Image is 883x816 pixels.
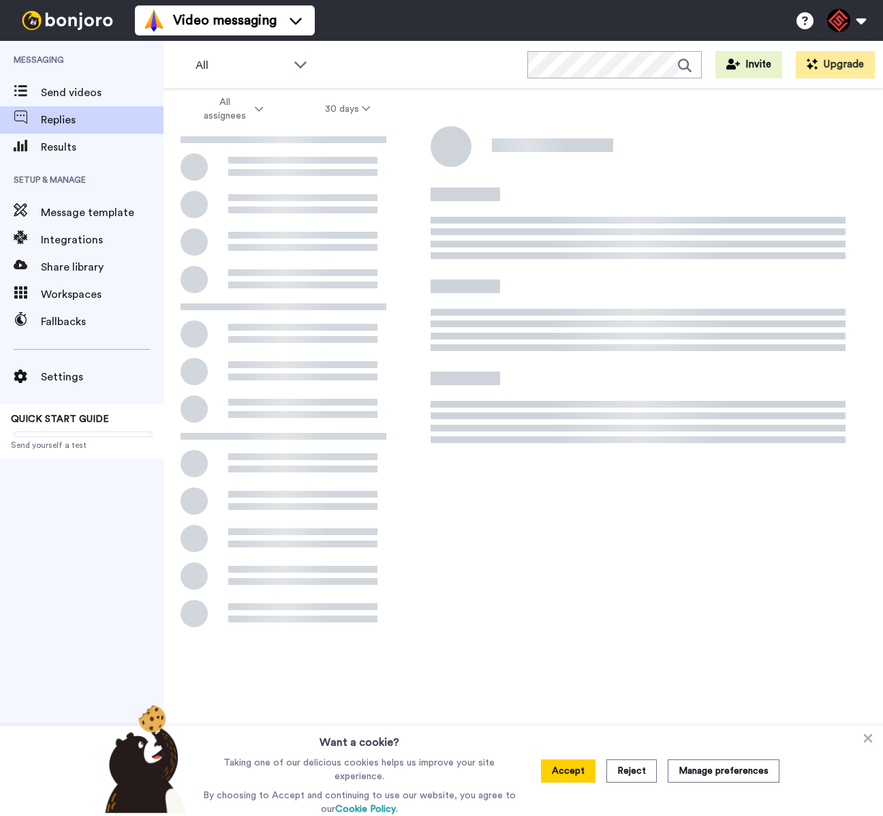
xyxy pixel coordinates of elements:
[200,756,519,783] p: Taking one of our delicious cookies helps us improve your site experience.
[196,57,287,74] span: All
[41,259,164,275] span: Share library
[541,759,595,783] button: Accept
[668,759,779,783] button: Manage preferences
[796,51,875,78] button: Upgrade
[143,10,165,31] img: vm-color.svg
[173,11,277,30] span: Video messaging
[294,97,401,121] button: 30 days
[335,804,396,814] a: Cookie Policy
[41,85,164,101] span: Send videos
[320,726,399,751] h3: Want a cookie?
[200,789,519,816] p: By choosing to Accept and continuing to use our website, you agree to our .
[197,95,252,123] span: All assignees
[166,90,294,128] button: All assignees
[93,704,193,813] img: bear-with-cookie.png
[41,205,164,221] span: Message template
[41,112,164,128] span: Replies
[11,414,109,424] span: QUICK START GUIDE
[41,314,164,330] span: Fallbacks
[16,11,119,30] img: bj-logo-header-white.svg
[41,139,164,155] span: Results
[715,51,782,78] button: Invite
[41,369,164,385] span: Settings
[11,440,153,451] span: Send yourself a test
[41,232,164,248] span: Integrations
[606,759,657,783] button: Reject
[41,286,164,303] span: Workspaces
